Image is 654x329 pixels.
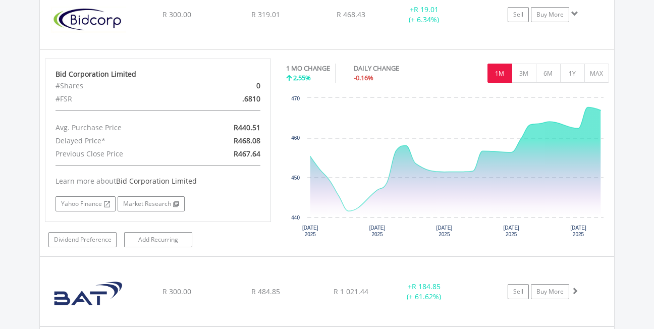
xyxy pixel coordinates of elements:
[386,5,462,25] div: + (+ 6.34%)
[286,93,609,244] svg: Interactive chart
[571,225,587,237] text: [DATE] 2025
[414,5,439,14] span: R 19.01
[584,64,609,83] button: MAX
[293,73,311,82] span: 2.55%
[508,7,529,22] a: Sell
[531,284,569,299] a: Buy More
[292,215,300,221] text: 440
[48,232,117,247] a: Dividend Preference
[560,64,585,83] button: 1Y
[251,287,280,296] span: R 484.85
[234,123,260,132] span: R440.51
[412,282,441,291] span: R 184.85
[118,196,185,211] a: Market Research
[234,136,260,145] span: R468.08
[512,64,536,83] button: 3M
[337,10,365,19] span: R 468.43
[487,64,512,83] button: 1M
[195,92,268,105] div: .6810
[292,96,300,101] text: 470
[292,175,300,181] text: 450
[536,64,561,83] button: 6M
[48,147,195,160] div: Previous Close Price
[386,282,462,302] div: + (+ 61.62%)
[354,64,434,73] div: DAILY CHANGE
[116,176,197,186] span: Bid Corporation Limited
[302,225,318,237] text: [DATE] 2025
[531,7,569,22] a: Buy More
[504,225,520,237] text: [DATE] 2025
[437,225,453,237] text: [DATE] 2025
[45,269,132,323] img: EQU.ZA.BTI.png
[48,79,195,92] div: #Shares
[195,79,268,92] div: 0
[369,225,386,237] text: [DATE] 2025
[48,121,195,134] div: Avg. Purchase Price
[162,10,191,19] span: R 300.00
[508,284,529,299] a: Sell
[251,10,280,19] span: R 319.01
[354,73,373,82] span: -0.16%
[56,196,116,211] a: Yahoo Finance
[48,92,195,105] div: #FSR
[48,134,195,147] div: Delayed Price*
[56,69,260,79] div: Bid Corporation Limited
[334,287,368,296] span: R 1 021.44
[234,149,260,158] span: R467.64
[292,135,300,141] text: 460
[162,287,191,296] span: R 300.00
[56,176,260,186] div: Learn more about
[124,232,192,247] a: Add Recurring
[286,93,609,244] div: Chart. Highcharts interactive chart.
[286,64,330,73] div: 1 MO CHANGE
